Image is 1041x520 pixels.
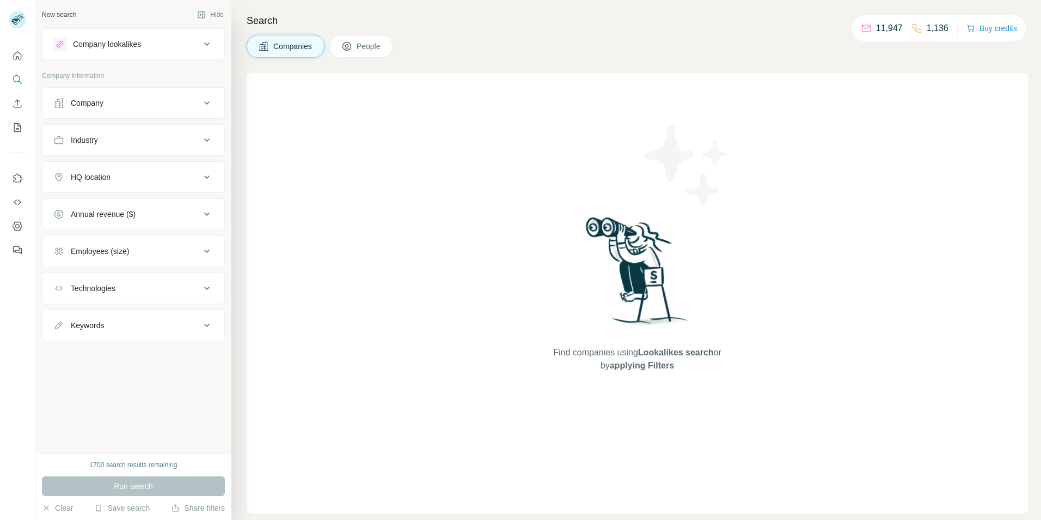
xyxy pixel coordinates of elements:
button: Search [9,70,26,89]
button: HQ location [42,164,224,190]
button: My lists [9,118,26,137]
div: 1700 search results remaining [90,460,177,470]
img: Surfe Illustration - Woman searching with binoculars [581,214,694,336]
button: Use Surfe on LinkedIn [9,168,26,188]
button: Save search [94,503,150,513]
span: Lookalikes search [638,348,714,357]
button: Feedback [9,240,26,260]
button: Employees (size) [42,238,224,264]
button: Quick start [9,46,26,65]
div: Technologies [71,283,115,294]
button: Company [42,90,224,116]
button: Clear [42,503,73,513]
p: Company information [42,71,225,81]
button: Industry [42,127,224,153]
div: Company lookalikes [73,39,141,50]
div: New search [42,10,76,20]
p: 1,136 [927,22,948,35]
p: 11,947 [876,22,903,35]
div: Annual revenue ($) [71,209,136,220]
span: Companies [273,41,313,52]
button: Keywords [42,312,224,338]
button: Technologies [42,275,224,301]
button: Annual revenue ($) [42,201,224,227]
h4: Search [247,13,1028,28]
div: HQ location [71,172,111,183]
div: Industry [71,135,98,146]
div: Employees (size) [71,246,129,257]
button: Buy credits [966,21,1017,36]
button: Enrich CSV [9,94,26,113]
span: applying Filters [610,361,674,370]
button: Use Surfe API [9,192,26,212]
button: Hide [189,7,231,23]
img: Surfe Illustration - Stars [638,117,736,215]
div: Keywords [71,320,104,331]
button: Dashboard [9,216,26,236]
span: People [357,41,382,52]
span: Find companies using or by [550,346,724,372]
button: Company lookalikes [42,31,224,57]
button: Share filters [171,503,225,513]
div: Company [71,98,103,108]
